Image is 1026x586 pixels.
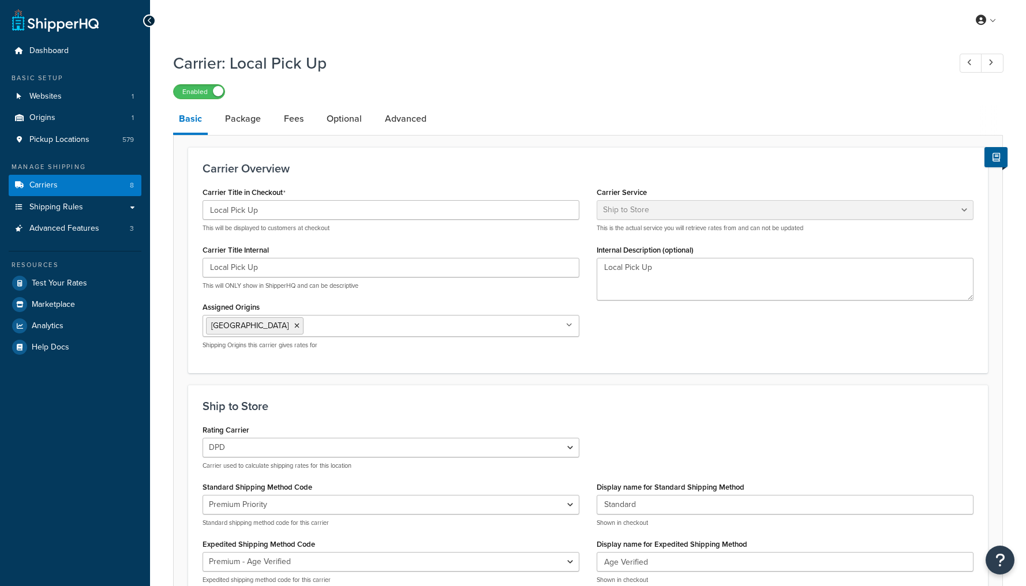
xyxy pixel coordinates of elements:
label: Carrier Service [597,188,647,197]
a: Origins1 [9,107,141,129]
a: Shipping Rules [9,197,141,218]
a: Advanced Features3 [9,218,141,239]
textarea: Local Pick Up [597,258,973,300]
label: Display name for Standard Shipping Method [597,483,744,491]
li: Carriers [9,175,141,196]
label: Carrier Title in Checkout [203,188,286,197]
a: Analytics [9,315,141,336]
label: Enabled [174,85,224,99]
span: Pickup Locations [29,135,89,145]
span: Dashboard [29,46,69,56]
span: Websites [29,92,62,102]
span: Help Docs [32,343,69,352]
p: Shipping Origins this carrier gives rates for [203,341,579,350]
span: 1 [132,113,134,123]
p: Carrier used to calculate shipping rates for this location [203,461,579,470]
label: Display name for Expedited Shipping Method [597,540,747,549]
a: Package [219,105,267,133]
span: [GEOGRAPHIC_DATA] [211,320,289,332]
div: Manage Shipping [9,162,141,172]
label: Rating Carrier [203,426,249,434]
span: 1 [132,92,134,102]
div: Basic Setup [9,73,141,83]
h3: Ship to Store [203,400,973,412]
span: Shipping Rules [29,202,83,212]
span: Origins [29,113,55,123]
span: Test Your Rates [32,279,87,288]
span: Marketplace [32,300,75,310]
span: 3 [130,224,134,234]
span: 8 [130,181,134,190]
div: Resources [9,260,141,270]
a: Pickup Locations579 [9,129,141,151]
li: Pickup Locations [9,129,141,151]
a: Carriers8 [9,175,141,196]
p: This will ONLY show in ShipperHQ and can be descriptive [203,281,579,290]
label: Carrier Title Internal [203,246,269,254]
label: Assigned Origins [203,303,260,311]
span: Analytics [32,321,63,331]
span: 579 [122,135,134,145]
a: Help Docs [9,337,141,358]
a: Fees [278,105,309,133]
p: Expedited shipping method code for this carrier [203,576,579,584]
a: Previous Record [960,54,982,73]
span: Advanced Features [29,224,99,234]
a: Basic [173,105,208,135]
a: Optional [321,105,368,133]
label: Internal Description (optional) [597,246,694,254]
p: This will be displayed to customers at checkout [203,224,579,232]
h1: Carrier: Local Pick Up [173,52,938,74]
a: Dashboard [9,40,141,62]
li: Websites [9,86,141,107]
button: Open Resource Center [986,546,1014,574]
a: Marketplace [9,294,141,315]
h3: Carrier Overview [203,162,973,175]
li: Origins [9,107,141,129]
p: Shown in checkout [597,576,973,584]
label: Expedited Shipping Method Code [203,540,315,549]
a: Websites1 [9,86,141,107]
li: Advanced Features [9,218,141,239]
a: Advanced [379,105,432,133]
a: Test Your Rates [9,273,141,294]
p: Standard shipping method code for this carrier [203,519,579,527]
p: This is the actual service you will retrieve rates from and can not be updated [597,224,973,232]
a: Next Record [981,54,1003,73]
p: Shown in checkout [597,519,973,527]
span: Carriers [29,181,58,190]
button: Show Help Docs [984,147,1008,167]
label: Standard Shipping Method Code [203,483,312,491]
